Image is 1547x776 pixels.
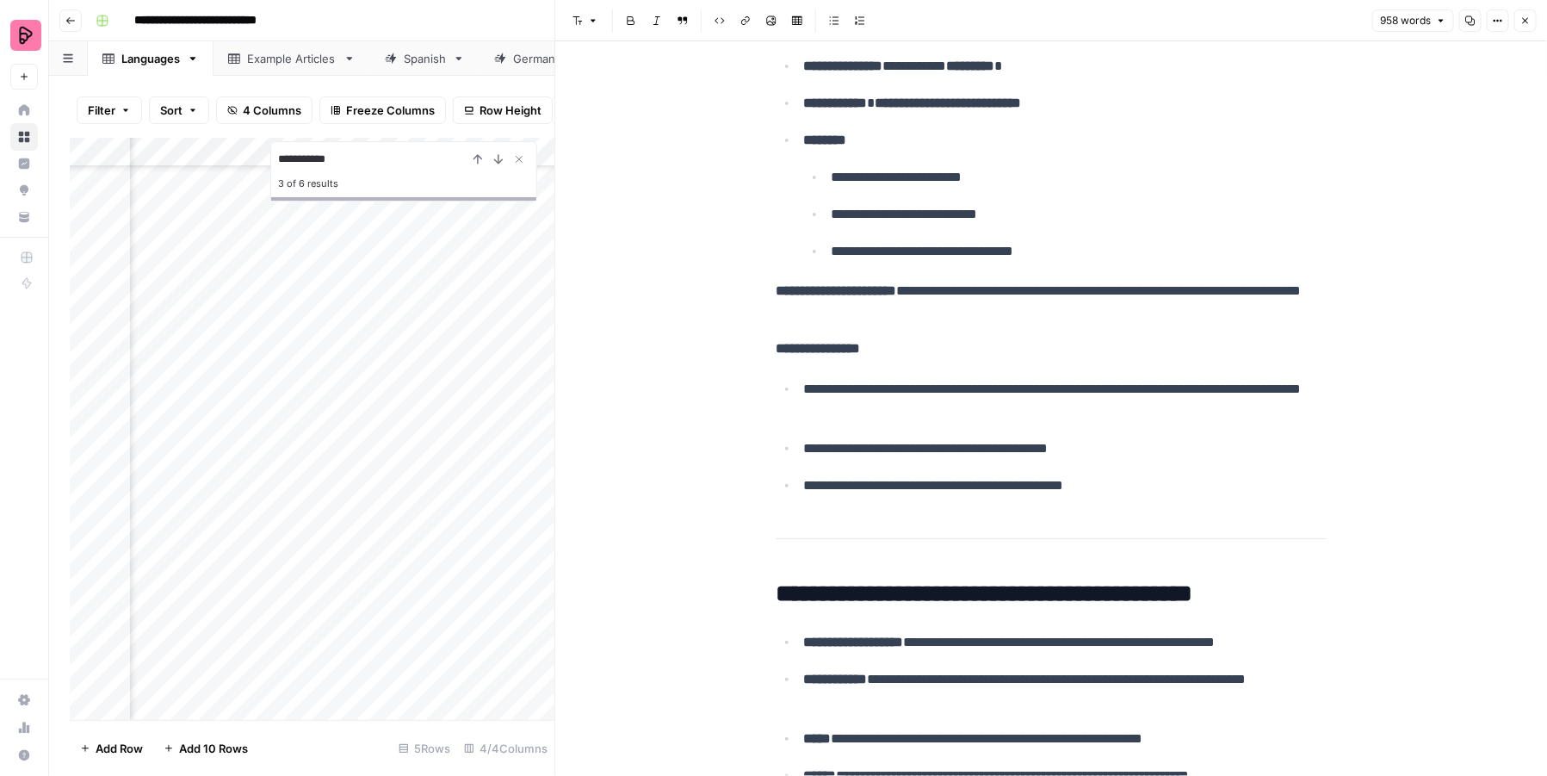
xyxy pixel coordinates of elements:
span: Freeze Columns [346,102,435,119]
button: Filter [77,96,142,124]
div: Example Articles [247,50,337,67]
button: Help + Support [10,742,38,769]
span: 958 words [1380,13,1431,28]
div: German [513,50,556,67]
div: 5 Rows [392,735,457,762]
a: Insights [10,150,38,177]
button: 958 words [1372,9,1454,32]
a: Languages [88,41,213,76]
img: Preply Logo [10,20,41,51]
div: 3 of 6 results [278,173,529,194]
a: Your Data [10,203,38,231]
button: Workspace: Preply [10,14,38,57]
button: Add 10 Rows [153,735,258,762]
a: Spanish [370,41,480,76]
span: Filter [88,102,115,119]
div: 4/4 Columns [457,735,554,762]
button: Freeze Columns [319,96,446,124]
div: Spanish [404,50,446,67]
button: Next Result [488,149,509,170]
span: 4 Columns [243,102,301,119]
span: Add Row [96,740,143,757]
button: Row Height [453,96,553,124]
a: Example Articles [213,41,370,76]
span: Row Height [480,102,541,119]
a: Opportunities [10,177,38,204]
a: German [480,41,590,76]
button: Add Row [70,735,153,762]
a: Usage [10,714,38,742]
button: Sort [149,96,209,124]
a: Home [10,96,38,124]
div: Languages [121,50,180,67]
span: Add 10 Rows [179,740,248,757]
a: Settings [10,686,38,714]
button: Previous Result [467,149,488,170]
span: Sort [160,102,183,119]
a: Browse [10,123,38,151]
button: 4 Columns [216,96,312,124]
button: Close Search [509,149,529,170]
